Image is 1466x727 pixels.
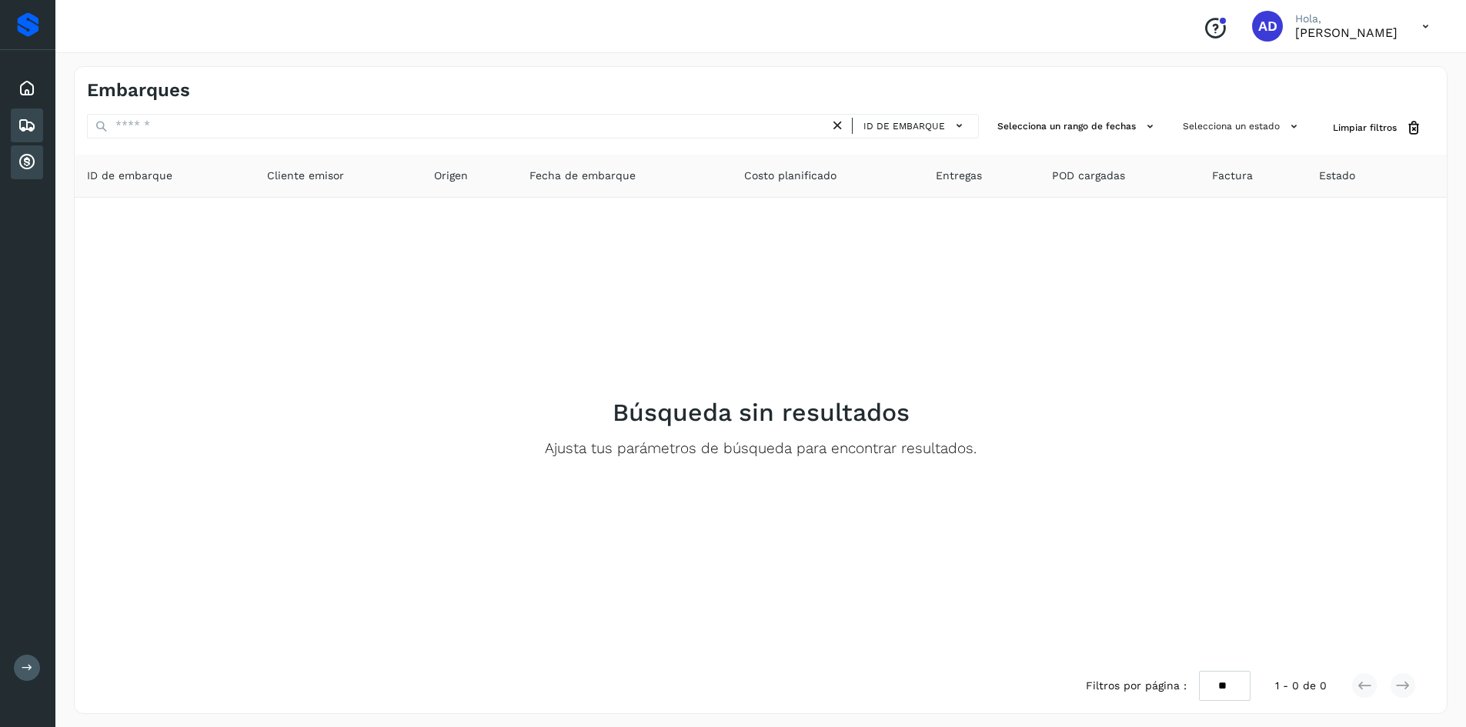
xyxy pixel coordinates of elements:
button: ID de embarque [859,115,972,137]
p: Hola, [1295,12,1398,25]
span: Factura [1212,168,1253,184]
span: Costo planificado [744,168,837,184]
span: Estado [1319,168,1355,184]
span: POD cargadas [1052,168,1125,184]
div: Inicio [11,72,43,105]
button: Limpiar filtros [1321,114,1434,142]
span: Fecha de embarque [529,168,636,184]
span: ID de embarque [863,119,945,133]
h4: Embarques [87,79,190,102]
span: Entregas [936,168,982,184]
button: Selecciona un rango de fechas [991,114,1164,139]
div: Embarques [11,108,43,142]
h2: Búsqueda sin resultados [613,398,910,427]
div: Cuentas por cobrar [11,145,43,179]
span: Origen [434,168,468,184]
span: ID de embarque [87,168,172,184]
p: Ajusta tus parámetros de búsqueda para encontrar resultados. [545,440,977,458]
span: 1 - 0 de 0 [1275,678,1327,694]
span: Filtros por página : [1086,678,1187,694]
span: Limpiar filtros [1333,121,1397,135]
p: ANGELICA DOMINGUEZ HERNANDEZ [1295,25,1398,40]
span: Cliente emisor [267,168,344,184]
button: Selecciona un estado [1177,114,1308,139]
